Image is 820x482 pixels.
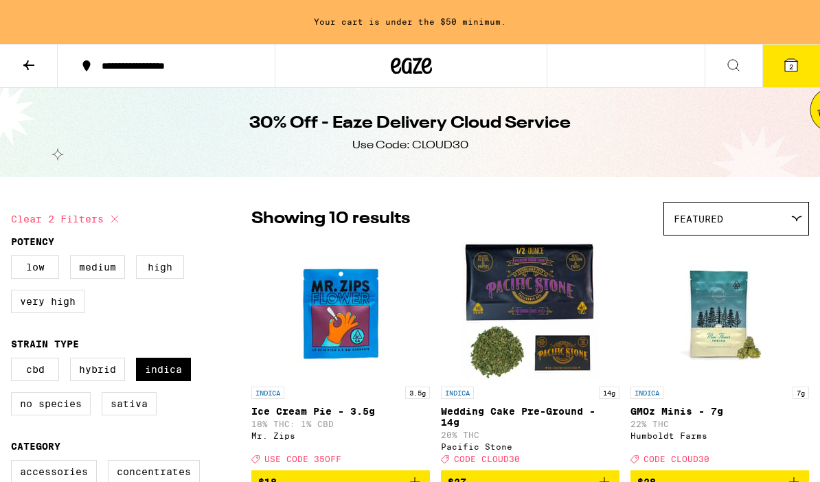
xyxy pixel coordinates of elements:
[251,387,284,399] p: INDICA
[251,207,410,231] p: Showing 10 results
[789,62,793,71] span: 2
[441,387,474,399] p: INDICA
[251,242,430,470] a: Open page for Ice Cream Pie - 3.5g from Mr. Zips
[264,455,341,463] span: USE CODE 35OFF
[651,242,788,380] img: Humboldt Farms - GMOz Minis - 7g
[11,255,59,279] label: Low
[599,387,619,399] p: 14g
[441,406,619,428] p: Wedding Cake Pre-Ground - 14g
[405,387,430,399] p: 3.5g
[441,431,619,439] p: 20% THC
[630,420,809,428] p: 22% THC
[11,338,79,349] legend: Strain Type
[272,242,409,380] img: Mr. Zips - Ice Cream Pie - 3.5g
[11,236,54,247] legend: Potency
[251,420,430,428] p: 18% THC: 1% CBD
[251,431,430,440] div: Mr. Zips
[11,392,91,415] label: No Species
[11,202,123,236] button: Clear 2 filters
[441,442,619,451] div: Pacific Stone
[674,214,723,225] span: Featured
[249,112,571,135] h1: 30% Off - Eaze Delivery Cloud Service
[70,358,125,381] label: Hybrid
[630,387,663,399] p: INDICA
[251,406,430,417] p: Ice Cream Pie - 3.5g
[11,358,59,381] label: CBD
[11,441,60,452] legend: Category
[630,406,809,417] p: GMOz Minis - 7g
[136,255,184,279] label: High
[102,392,157,415] label: Sativa
[441,242,619,470] a: Open page for Wedding Cake Pre-Ground - 14g from Pacific Stone
[11,290,84,313] label: Very High
[630,242,809,470] a: Open page for GMOz Minis - 7g from Humboldt Farms
[454,455,520,463] span: CODE CLOUD30
[136,358,191,381] label: Indica
[630,431,809,440] div: Humboldt Farms
[352,138,468,153] div: Use Code: CLOUD30
[793,387,809,399] p: 7g
[70,255,125,279] label: Medium
[762,45,820,87] button: 2
[644,455,709,463] span: CODE CLOUD30
[462,242,599,380] img: Pacific Stone - Wedding Cake Pre-Ground - 14g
